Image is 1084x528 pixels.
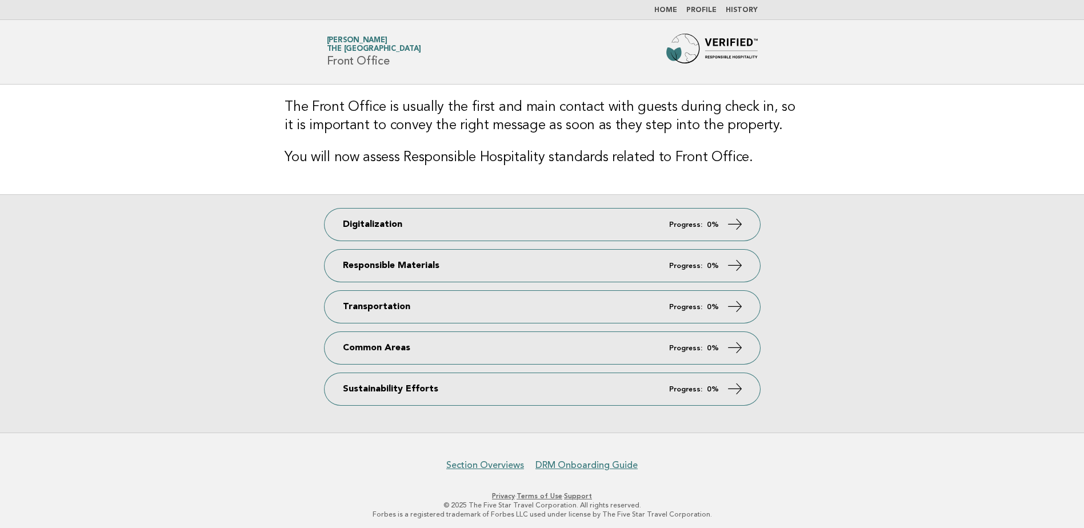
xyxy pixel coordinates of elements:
[707,262,719,270] strong: 0%
[327,46,421,53] span: The [GEOGRAPHIC_DATA]
[446,459,524,471] a: Section Overviews
[686,7,717,14] a: Profile
[325,373,760,405] a: Sustainability Efforts Progress: 0%
[669,221,702,229] em: Progress:
[325,209,760,241] a: Digitalization Progress: 0%
[193,510,892,519] p: Forbes is a registered trademark of Forbes LLC used under license by The Five Star Travel Corpora...
[669,386,702,393] em: Progress:
[707,221,719,229] strong: 0%
[517,492,562,500] a: Terms of Use
[193,501,892,510] p: © 2025 The Five Star Travel Corporation. All rights reserved.
[285,98,799,135] h3: The Front Office is usually the first and main contact with guests during check in, so it is impo...
[325,291,760,323] a: Transportation Progress: 0%
[726,7,758,14] a: History
[666,34,758,70] img: Forbes Travel Guide
[327,37,421,53] a: [PERSON_NAME]The [GEOGRAPHIC_DATA]
[327,37,421,67] h1: Front Office
[492,492,515,500] a: Privacy
[707,345,719,352] strong: 0%
[654,7,677,14] a: Home
[193,491,892,501] p: · ·
[669,262,702,270] em: Progress:
[535,459,638,471] a: DRM Onboarding Guide
[669,345,702,352] em: Progress:
[285,149,799,167] h3: You will now assess Responsible Hospitality standards related to Front Office.
[669,303,702,311] em: Progress:
[707,386,719,393] strong: 0%
[707,303,719,311] strong: 0%
[564,492,592,500] a: Support
[325,250,760,282] a: Responsible Materials Progress: 0%
[325,332,760,364] a: Common Areas Progress: 0%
